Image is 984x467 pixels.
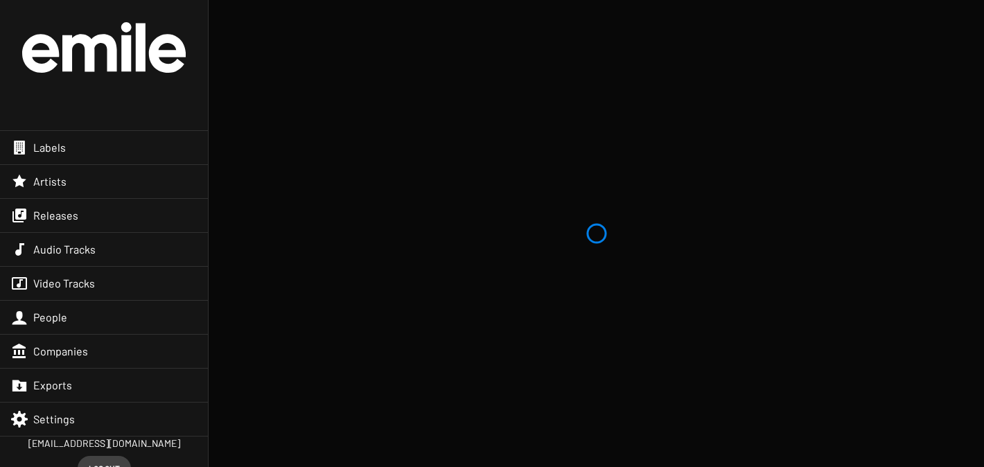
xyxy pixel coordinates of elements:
span: People [33,310,67,324]
span: Artists [33,175,67,188]
span: Labels [33,141,66,155]
span: Video Tracks [33,276,95,290]
span: Companies [33,344,88,358]
span: Exports [33,378,72,392]
span: Settings [33,412,75,426]
span: Releases [33,209,78,222]
span: Audio Tracks [33,243,96,256]
span: [EMAIL_ADDRESS][DOMAIN_NAME] [28,437,180,450]
img: grand-official-logo.svg [22,22,186,73]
